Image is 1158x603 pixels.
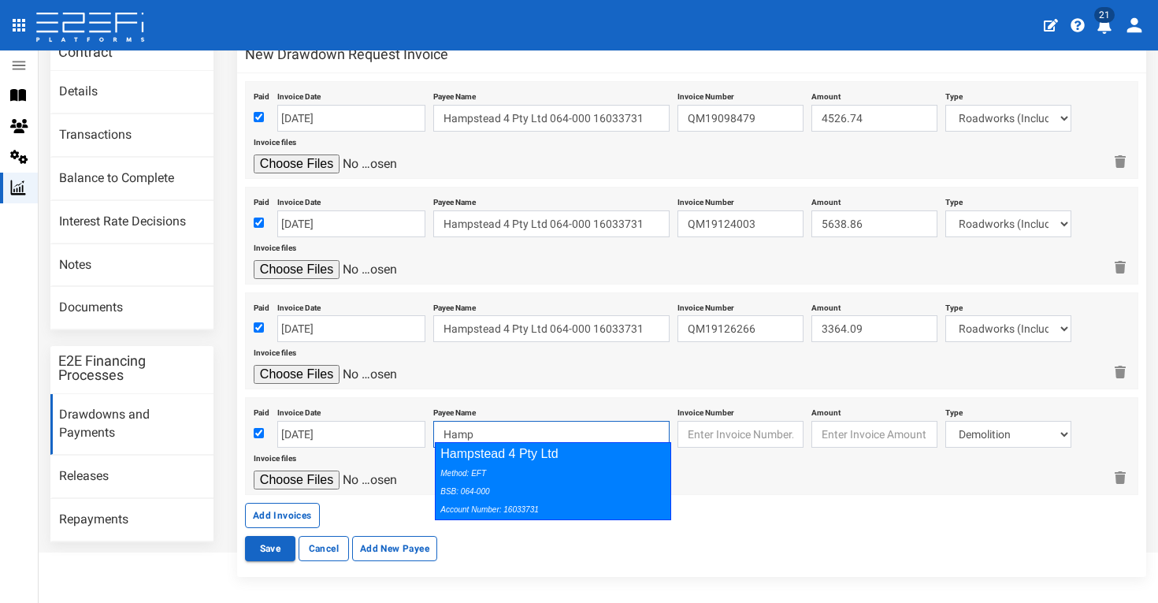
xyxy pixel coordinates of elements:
[277,192,321,208] label: Invoice Date
[254,237,296,254] label: Invoice files
[811,297,841,314] label: Amount
[254,132,296,148] label: Invoice files
[254,297,269,314] label: Paid
[254,192,269,208] label: Paid
[50,158,213,200] a: Balance to Complete
[58,45,113,59] h3: Contract
[945,402,963,419] label: Type
[433,402,476,419] label: Payee Name
[677,297,734,314] label: Invoice Number
[50,499,213,542] a: Repayments
[277,297,321,314] label: Invoice Date
[50,287,213,329] a: Documents
[677,402,734,419] label: Invoice Number
[254,448,296,464] label: Invoice files
[50,71,213,114] a: Details
[677,105,804,132] input: Enter Invoice Number.
[245,503,320,528] button: Add Invoices
[433,86,476,102] label: Payee Name
[433,421,670,448] input: Enter Payee Name
[945,297,963,314] label: Type
[58,354,206,382] h3: E2E Financing Processes
[245,536,295,561] button: Save
[50,456,213,498] a: Releases
[50,201,213,244] a: Interest Rate Decisions
[811,210,937,237] input: Enter Invoice Amount
[245,47,448,61] h3: New Drawdown Request Invoice
[50,244,213,287] a: Notes
[433,192,476,208] label: Payee Name
[677,86,734,102] label: Invoice Number
[435,442,671,520] div: Hampstead 4 Pty Ltd
[677,210,804,237] input: Enter Invoice Number.
[945,86,963,102] label: Type
[811,402,841,419] label: Amount
[811,315,937,342] input: Enter Invoice Amount
[433,315,670,342] input: Enter Payee Name
[945,192,963,208] label: Type
[677,192,734,208] label: Invoice Number
[811,421,937,448] input: Enter Invoice Amount
[433,297,476,314] label: Payee Name
[677,315,804,342] input: Enter Invoice Number.
[50,114,213,157] a: Transactions
[811,86,841,102] label: Amount
[352,536,437,561] button: Add New Payee
[677,421,804,448] input: Enter Invoice Number.
[254,342,296,359] label: Invoice files
[254,86,269,102] label: Paid
[811,105,937,132] input: Enter Invoice Amount
[50,394,213,455] a: Drawdowns and Payments
[299,536,349,561] a: Cancel
[433,210,670,237] input: Enter Payee Name
[440,469,539,514] i: Method: EFT BSB: 064-000 Account Number: 16033731
[811,192,841,208] label: Amount
[277,402,321,419] label: Invoice Date
[433,105,670,132] input: Enter Payee Name
[277,86,321,102] label: Invoice Date
[254,402,269,419] label: Paid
